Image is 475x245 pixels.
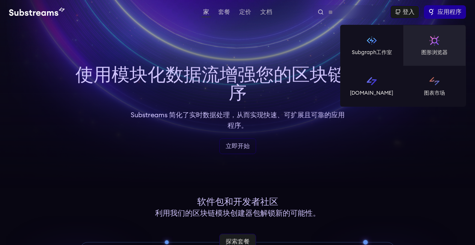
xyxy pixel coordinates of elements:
[390,5,419,19] a: 登入
[260,9,272,15] font: 文档
[218,9,230,15] font: 套餐
[239,9,251,15] font: 定价
[341,25,403,66] a: Subgraph工作室
[75,66,400,102] font: 使用模块化数据流增强您的区块链应用程序
[403,66,466,106] a: 图表市场
[352,50,392,55] font: Subgraph工作室
[428,75,440,87] img: Graph Market 徽标
[366,75,378,87] img: Substreams 徽标
[421,50,448,55] font: 图形浏览器
[350,91,393,96] font: [DOMAIN_NAME]
[155,210,320,217] font: 利用我们的区块链模块创建器包解锁新的可能性。
[428,35,440,47] img: Graph 浏览器徽标
[424,91,445,96] font: 图表市场
[259,9,274,17] a: 文档
[403,9,415,15] font: 登入
[403,25,466,66] a: 图形浏览器
[238,9,253,17] a: 定价
[437,9,461,15] font: 应用程序
[226,239,250,245] font: 探索套餐
[131,112,345,129] font: Substreams 简化了实时数据处理，从而实现快速、可扩展且可靠的应用程序。
[226,143,250,149] font: 立即开始
[202,9,211,17] a: 家
[203,9,209,15] font: 家
[197,198,278,207] font: 软件包和开发者社区
[9,8,65,17] img: Substream的标志
[341,66,403,106] a: [DOMAIN_NAME]
[217,9,232,17] a: 套餐
[219,138,256,154] a: 立即开始
[428,9,434,15] img: Graph 徽标
[366,35,378,47] img: Subgraph Studio 徽标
